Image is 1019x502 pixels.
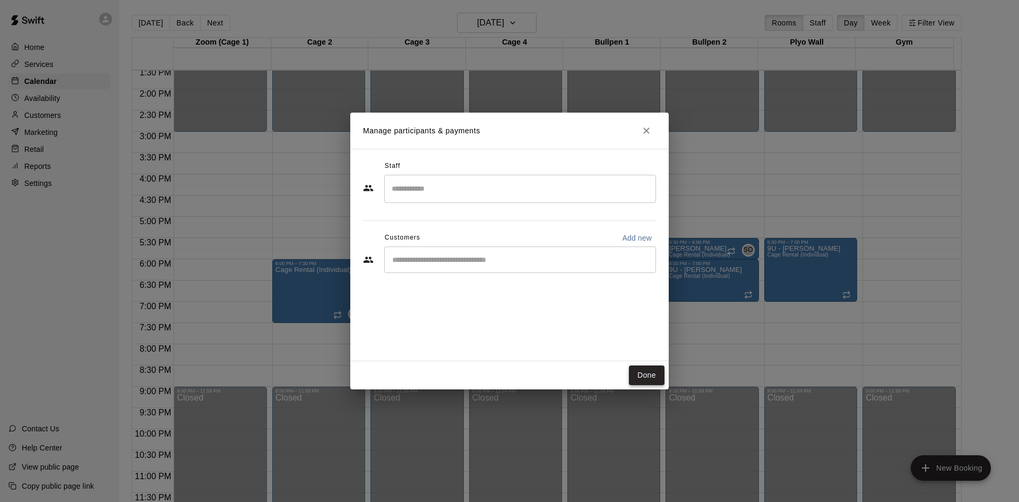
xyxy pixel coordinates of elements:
[363,125,480,137] p: Manage participants & payments
[385,158,400,175] span: Staff
[622,233,652,243] p: Add new
[637,121,656,140] button: Close
[629,365,664,385] button: Done
[384,246,656,273] div: Start typing to search customers...
[363,183,374,193] svg: Staff
[618,229,656,246] button: Add new
[384,175,656,203] div: Search staff
[385,229,420,246] span: Customers
[363,254,374,265] svg: Customers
